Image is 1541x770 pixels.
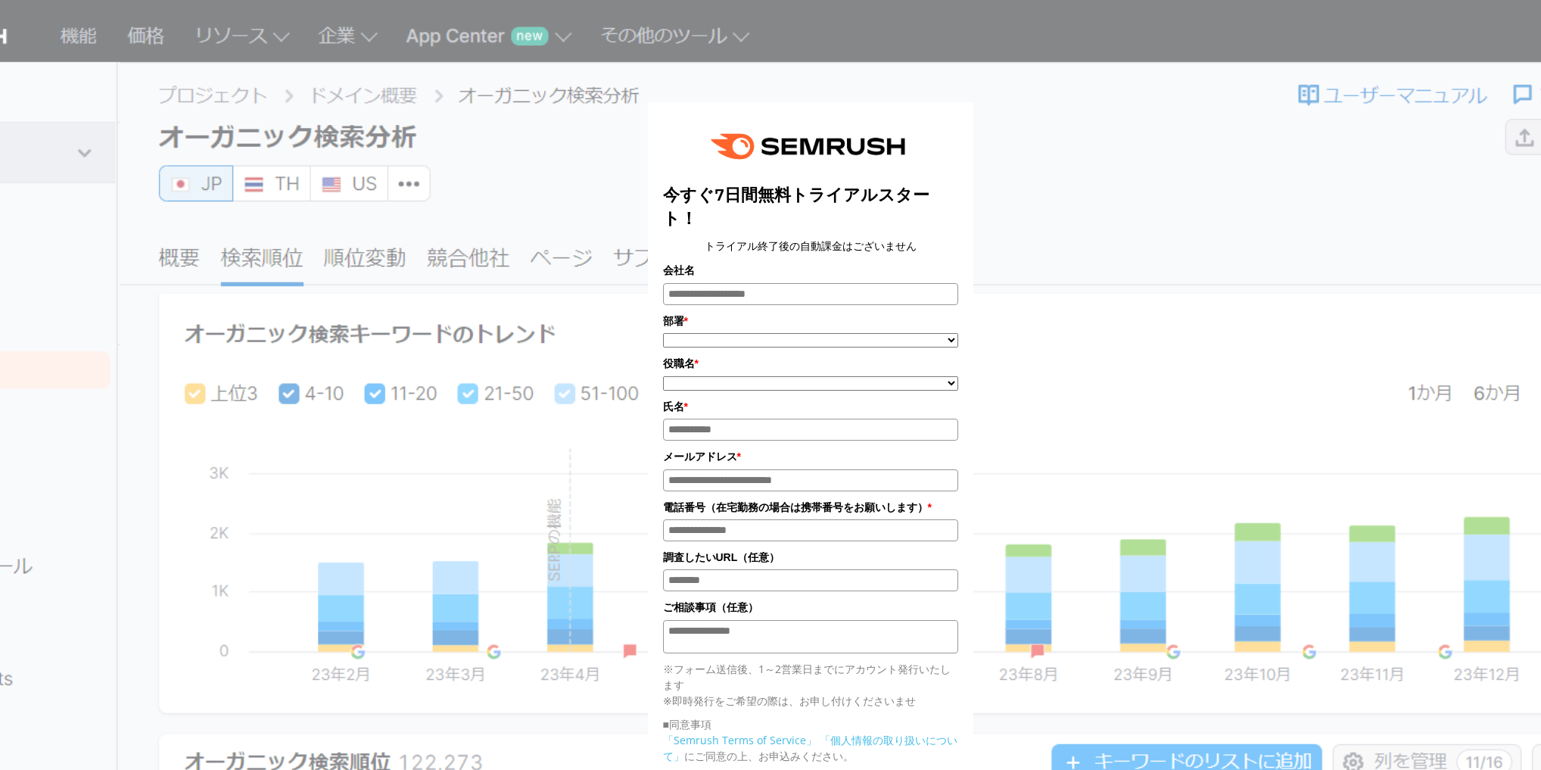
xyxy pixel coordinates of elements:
a: 「Semrush Terms of Service」 [663,733,817,747]
p: にご同意の上、お申込みください。 [663,732,958,764]
img: e6a379fe-ca9f-484e-8561-e79cf3a04b3f.png [700,117,921,176]
center: トライアル終了後の自動課金はございません [663,238,958,254]
a: 「個人情報の取り扱いについて」 [663,733,957,763]
label: 調査したいURL（任意） [663,549,958,566]
label: 役職名 [663,355,958,372]
label: 電話番号（在宅勤務の場合は携帯番号をお願いします） [663,499,958,516]
title: 今すぐ7日間無料トライアルスタート！ [663,183,958,230]
p: ■同意事項 [663,716,958,732]
label: 会社名 [663,262,958,279]
label: ご相談事項（任意） [663,599,958,616]
label: メールアドレス [663,448,958,465]
label: 氏名 [663,398,958,415]
p: ※フォーム送信後、1～2営業日までにアカウント発行いたします ※即時発行をご希望の際は、お申し付けくださいませ [663,661,958,709]
label: 部署 [663,313,958,329]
